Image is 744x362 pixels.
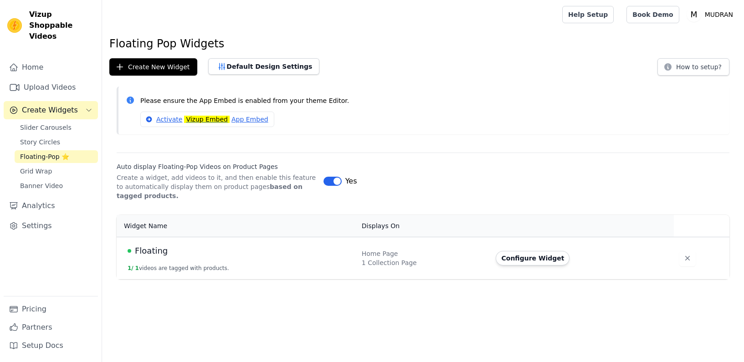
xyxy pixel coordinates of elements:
a: Banner Video [15,179,98,192]
span: Vizup Shoppable Videos [29,9,94,42]
span: 1 / [128,265,133,271]
button: Delete widget [679,250,696,266]
button: Configure Widget [496,251,570,265]
div: 1 Collection Page [362,258,485,267]
a: Upload Videos [4,78,98,97]
span: Floating [135,245,168,257]
a: Grid Wrap [15,165,98,178]
button: Yes [323,176,357,187]
a: Pricing [4,300,98,318]
span: Story Circles [20,138,60,147]
mark: Vizup Embed [184,116,230,123]
th: Displays On [356,215,491,237]
span: Create Widgets [22,105,78,116]
span: Live Published [128,249,131,253]
a: How to setup? [657,65,729,73]
strong: based on tagged products. [117,183,303,199]
span: Banner Video [20,181,63,190]
button: 1/ 1videos are tagged with products. [128,265,229,272]
a: Slider Carousels [15,121,98,134]
img: Vizup [7,18,22,33]
p: Please ensure the App Embed is enabled from your theme Editor. [140,96,722,106]
th: Widget Name [117,215,356,237]
p: MUDRAN [701,6,737,23]
button: Default Design Settings [208,58,319,75]
button: M MUDRAN [687,6,737,23]
a: Help Setup [562,6,614,23]
span: Slider Carousels [20,123,72,132]
text: M [690,10,697,19]
a: Home [4,58,98,76]
span: Grid Wrap [20,167,52,176]
label: Auto display Floating-Pop Videos on Product Pages [117,162,316,171]
h1: Floating Pop Widgets [109,36,737,51]
a: Story Circles [15,136,98,148]
a: ActivateVizup EmbedApp Embed [140,112,274,127]
button: How to setup? [657,58,729,76]
button: Create New Widget [109,58,197,76]
a: Partners [4,318,98,337]
a: Book Demo [626,6,679,23]
span: Yes [345,176,357,187]
button: Create Widgets [4,101,98,119]
a: Settings [4,217,98,235]
div: Home Page [362,249,485,258]
span: 1 [135,265,139,271]
a: Analytics [4,197,98,215]
p: Create a widget, add videos to it, and then enable this feature to automatically display them on ... [117,173,316,200]
a: Floating-Pop ⭐ [15,150,98,163]
a: Setup Docs [4,337,98,355]
span: Floating-Pop ⭐ [20,152,69,161]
